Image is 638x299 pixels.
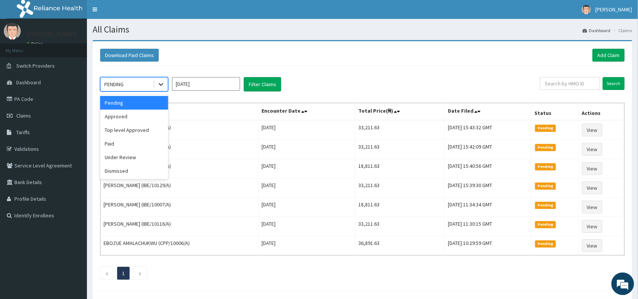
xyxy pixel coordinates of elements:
td: 18,811.63 [355,198,445,217]
td: [DATE] 11:30:15 GMT [445,217,531,236]
td: [PERSON_NAME] (IBE/10129/A) [101,178,259,198]
a: Online [26,41,45,46]
span: Pending [535,183,556,189]
td: [DATE] [259,236,355,256]
a: Dashboard [583,27,611,34]
td: [DATE] [259,198,355,217]
div: Under Review [100,150,168,164]
a: View [582,201,602,214]
a: View [582,162,602,175]
span: Pending [535,144,556,151]
td: [DATE] 15:42:09 GMT [445,140,531,159]
td: EBOZUE AMALACHUKWU (CPP/10006/A) [101,236,259,256]
div: Minimize live chat window [124,4,142,22]
td: [DATE] [259,140,355,159]
span: Claims [16,112,31,119]
input: Select Month and Year [172,77,240,91]
th: Encounter Date [259,103,355,121]
div: PENDING [104,81,124,88]
td: [DATE] 15:40:56 GMT [445,159,531,178]
span: Pending [535,125,556,132]
input: Search [603,77,625,90]
a: Page 1 is your current page [122,270,125,277]
td: 33,211.63 [355,140,445,159]
a: Previous page [105,270,108,277]
div: Paid [100,137,168,150]
td: [PERSON_NAME] (IBE/10184/A) [101,159,259,178]
img: d_794563401_company_1708531726252_794563401 [14,38,31,57]
td: [DATE] 15:43:32 GMT [445,120,531,140]
span: Pending [535,163,556,170]
td: [DATE] 10:29:59 GMT [445,236,531,256]
span: We're online! [44,95,104,172]
a: View [582,220,602,233]
div: Pending [100,96,168,110]
div: Approved [100,110,168,123]
span: Pending [535,240,556,247]
button: Filter Claims [244,77,281,91]
td: 33,211.63 [355,178,445,198]
img: User Image [582,5,591,14]
div: Dismissed [100,164,168,178]
span: Dashboard [16,79,41,86]
td: 33,211.63 [355,120,445,140]
span: Pending [535,202,556,209]
td: 36,891.63 [355,236,445,256]
img: User Image [4,23,21,40]
a: View [582,143,602,156]
td: 33,211.63 [355,217,445,236]
td: [DATE] 11:34:34 GMT [445,198,531,217]
th: Actions [579,103,624,121]
input: Search by HMO ID [540,77,600,90]
a: View [582,239,602,252]
th: Total Price(₦) [355,103,445,121]
div: Chat with us now [39,42,127,52]
td: [DATE] [259,217,355,236]
td: [PERSON_NAME] (IBE/10140/A) [101,140,259,159]
td: 18,811.63 [355,159,445,178]
a: View [582,124,602,136]
th: Date Filed [445,103,531,121]
a: View [582,181,602,194]
td: [DATE] [259,178,355,198]
td: [DATE] [259,120,355,140]
button: Download Paid Claims [100,49,159,62]
span: Tariffs [16,129,30,136]
span: [PERSON_NAME] [596,6,632,13]
th: Name [101,103,259,121]
li: Claims [612,27,632,34]
td: [PERSON_NAME] (IBE/10144/A) [101,120,259,140]
p: [PERSON_NAME] [26,31,76,37]
span: Switch Providers [16,62,55,69]
textarea: Type your message and hit 'Enter' [4,206,144,233]
td: [DATE] 15:39:30 GMT [445,178,531,198]
td: [PERSON_NAME] (IBE/10007/A) [101,198,259,217]
span: Pending [535,221,556,228]
a: Next page [138,270,142,277]
td: [DATE] [259,159,355,178]
h1: All Claims [93,25,632,34]
th: Status [531,103,579,121]
div: Top level Approved [100,123,168,137]
td: [PERSON_NAME] (IBE/10116/A) [101,217,259,236]
a: Add Claim [593,49,625,62]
